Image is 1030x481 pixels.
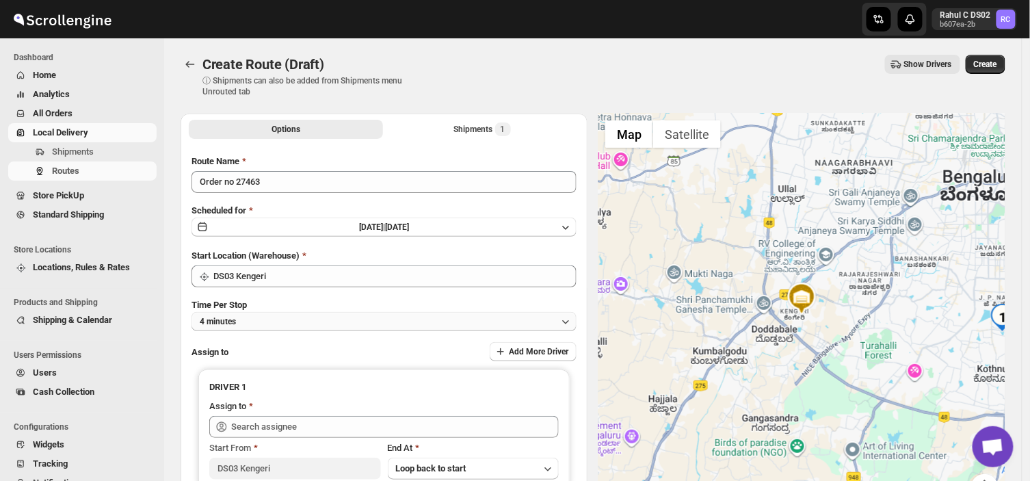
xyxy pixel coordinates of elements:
[996,10,1016,29] span: Rahul C DS02
[209,380,559,394] h3: DRIVER 1
[192,156,239,166] span: Route Name
[386,120,580,139] button: Selected Shipments
[8,454,157,473] button: Tracking
[33,127,88,138] span: Local Delivery
[33,209,104,220] span: Standard Shipping
[189,120,383,139] button: All Route Options
[33,262,130,272] span: Locations, Rules & Rates
[52,146,94,157] span: Shipments
[454,122,511,136] div: Shipments
[8,435,157,454] button: Widgets
[396,463,466,473] span: Loop back to start
[272,124,300,135] span: Options
[8,161,157,181] button: Routes
[8,85,157,104] button: Analytics
[388,441,559,455] div: End At
[33,367,57,378] span: Users
[8,104,157,123] button: All Orders
[33,190,84,200] span: Store PickUp
[940,21,991,29] p: b607ea-2b
[192,347,228,357] span: Assign to
[231,416,559,438] input: Search assignee
[385,222,409,232] span: [DATE]
[33,458,68,469] span: Tracking
[8,66,157,85] button: Home
[202,75,418,97] p: ⓘ Shipments can also be added from Shipments menu Unrouted tab
[388,458,559,480] button: Loop back to start
[501,124,505,135] span: 1
[8,142,157,161] button: Shipments
[14,52,157,63] span: Dashboard
[209,400,246,413] div: Assign to
[192,205,246,216] span: Scheduled for
[14,297,157,308] span: Products and Shipping
[181,55,200,74] button: Routes
[33,70,56,80] span: Home
[14,421,157,432] span: Configurations
[192,300,247,310] span: Time Per Stop
[8,363,157,382] button: Users
[8,258,157,277] button: Locations, Rules & Rates
[209,443,251,453] span: Start From
[213,265,577,287] input: Search location
[33,387,94,397] span: Cash Collection
[33,108,72,118] span: All Orders
[940,10,991,21] p: Rahul C DS02
[966,55,1005,74] button: Create
[8,382,157,402] button: Cash Collection
[11,2,114,36] img: ScrollEngine
[33,315,112,325] span: Shipping & Calendar
[490,342,577,361] button: Add More Driver
[973,426,1014,467] a: Open chat
[885,55,960,74] button: Show Drivers
[200,316,236,327] span: 4 minutes
[33,439,64,450] span: Widgets
[509,346,568,357] span: Add More Driver
[14,244,157,255] span: Store Locations
[14,350,157,361] span: Users Permissions
[974,59,997,70] span: Create
[192,171,577,193] input: Eg: Bengaluru Route
[192,250,300,261] span: Start Location (Warehouse)
[52,166,79,176] span: Routes
[192,218,577,237] button: [DATE]|[DATE]
[33,89,70,99] span: Analytics
[904,59,952,70] span: Show Drivers
[932,8,1017,30] button: User menu
[605,120,653,148] button: Show street map
[8,311,157,330] button: Shipping & Calendar
[192,312,577,331] button: 4 minutes
[202,56,324,73] span: Create Route (Draft)
[653,120,721,148] button: Show satellite imagery
[989,304,1016,331] div: 1
[359,222,385,232] span: [DATE] |
[1001,15,1011,24] text: RC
